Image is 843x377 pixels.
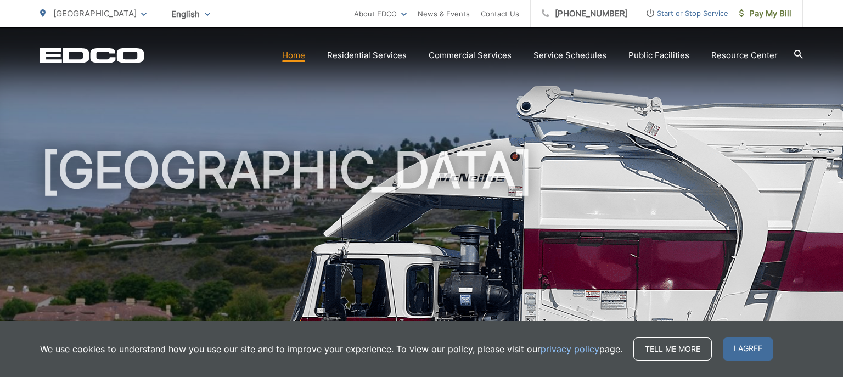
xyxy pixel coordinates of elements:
a: About EDCO [354,7,407,20]
a: Public Facilities [628,49,689,62]
a: Commercial Services [429,49,512,62]
a: News & Events [418,7,470,20]
a: Home [282,49,305,62]
span: Pay My Bill [739,7,791,20]
a: privacy policy [541,342,599,356]
a: Service Schedules [533,49,606,62]
span: I agree [723,337,773,361]
span: English [163,4,218,24]
a: Residential Services [327,49,407,62]
p: We use cookies to understand how you use our site and to improve your experience. To view our pol... [40,342,622,356]
span: [GEOGRAPHIC_DATA] [53,8,137,19]
a: Resource Center [711,49,778,62]
a: EDCD logo. Return to the homepage. [40,48,144,63]
a: Contact Us [481,7,519,20]
a: Tell me more [633,337,712,361]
